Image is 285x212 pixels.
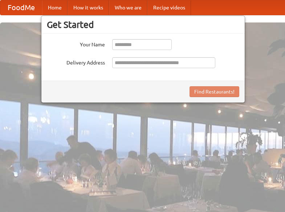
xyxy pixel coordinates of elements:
[47,19,239,30] h3: Get Started
[47,57,105,66] label: Delivery Address
[0,0,42,15] a: FoodMe
[109,0,147,15] a: Who we are
[42,0,68,15] a: Home
[147,0,191,15] a: Recipe videos
[47,39,105,48] label: Your Name
[68,0,109,15] a: How it works
[190,86,239,97] button: Find Restaurants!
